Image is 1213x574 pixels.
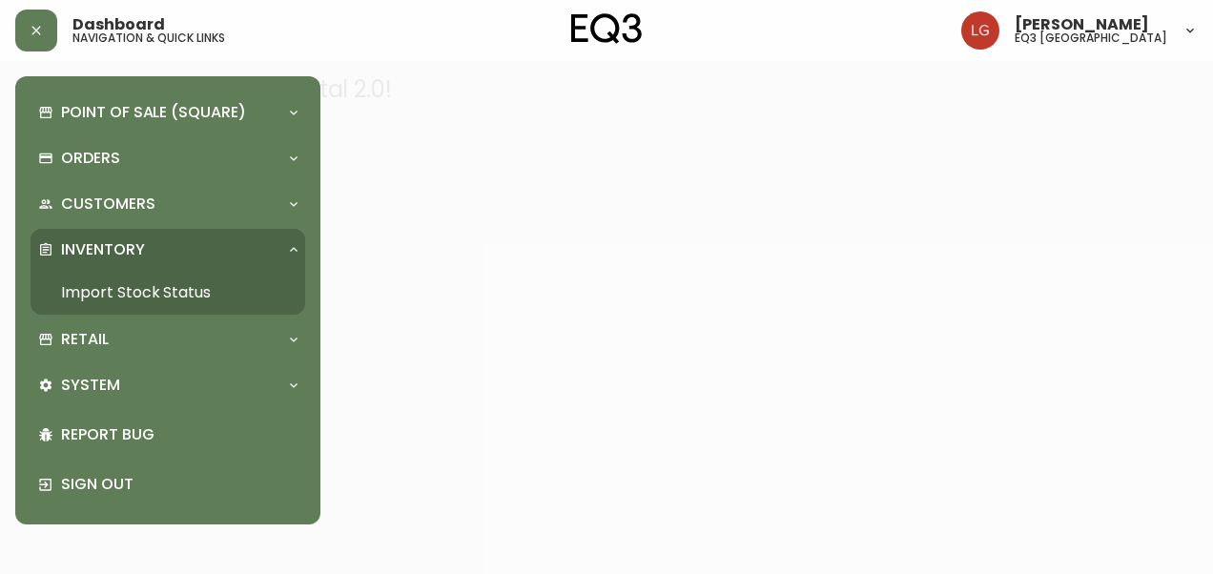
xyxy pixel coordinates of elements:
[61,424,298,445] p: Report Bug
[31,92,305,133] div: Point of Sale (Square)
[61,474,298,495] p: Sign Out
[571,13,642,44] img: logo
[31,183,305,225] div: Customers
[31,460,305,509] div: Sign Out
[31,229,305,271] div: Inventory
[61,148,120,169] p: Orders
[61,194,155,215] p: Customers
[31,410,305,460] div: Report Bug
[31,364,305,406] div: System
[61,329,109,350] p: Retail
[1015,32,1167,44] h5: eq3 [GEOGRAPHIC_DATA]
[72,32,225,44] h5: navigation & quick links
[31,137,305,179] div: Orders
[61,102,246,123] p: Point of Sale (Square)
[61,239,145,260] p: Inventory
[61,375,120,396] p: System
[1015,17,1149,32] span: [PERSON_NAME]
[961,11,999,50] img: da6fc1c196b8cb7038979a7df6c040e1
[31,271,305,315] a: Import Stock Status
[31,318,305,360] div: Retail
[72,17,165,32] span: Dashboard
